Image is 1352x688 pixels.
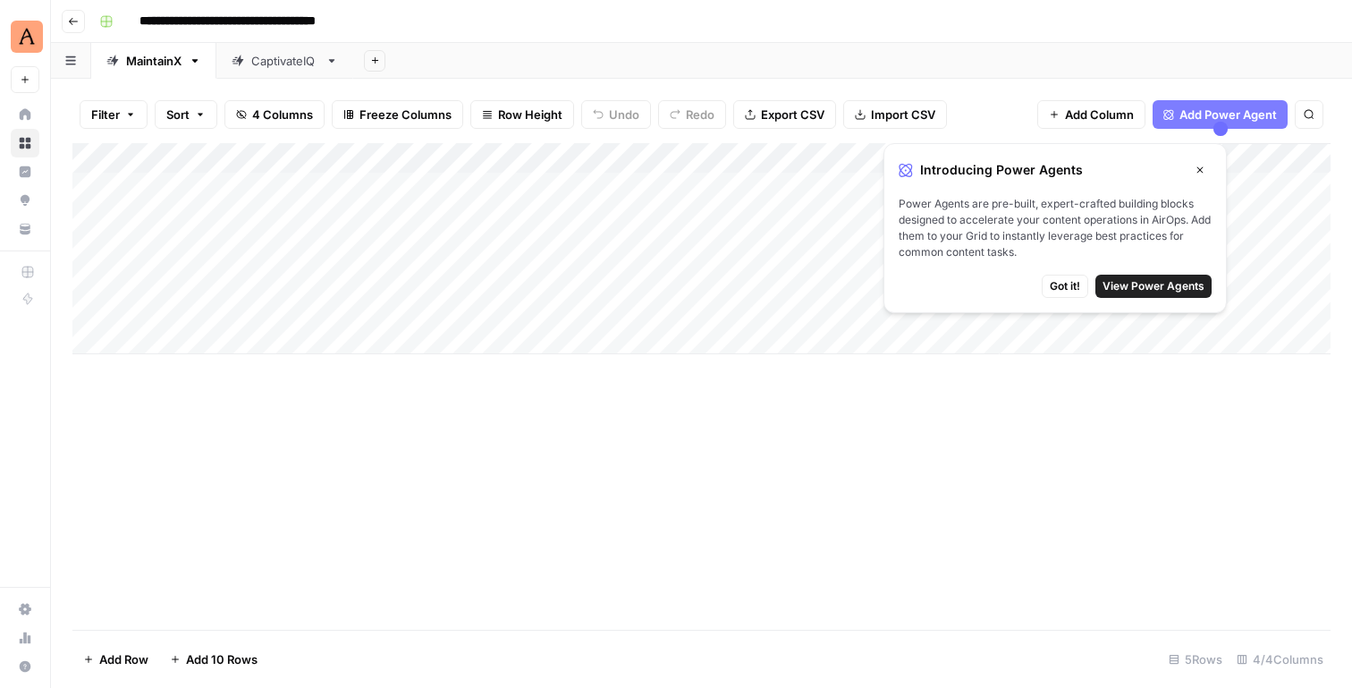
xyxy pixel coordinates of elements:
[11,100,39,129] a: Home
[224,100,325,129] button: 4 Columns
[166,106,190,123] span: Sort
[91,106,120,123] span: Filter
[581,100,651,129] button: Undo
[252,106,313,123] span: 4 Columns
[1103,278,1204,294] span: View Power Agents
[11,129,39,157] a: Browse
[871,106,935,123] span: Import CSV
[470,100,574,129] button: Row Height
[251,52,318,70] div: CaptivateIQ
[899,196,1212,260] span: Power Agents are pre-built, expert-crafted building blocks designed to accelerate your content op...
[359,106,452,123] span: Freeze Columns
[155,100,217,129] button: Sort
[609,106,639,123] span: Undo
[186,650,258,668] span: Add 10 Rows
[11,186,39,215] a: Opportunities
[11,21,43,53] img: Animalz Logo
[332,100,463,129] button: Freeze Columns
[99,650,148,668] span: Add Row
[1042,275,1088,298] button: Got it!
[658,100,726,129] button: Redo
[761,106,824,123] span: Export CSV
[843,100,947,129] button: Import CSV
[80,100,148,129] button: Filter
[91,43,216,79] a: MaintainX
[1229,645,1331,674] div: 4/4 Columns
[11,652,39,681] button: Help + Support
[11,595,39,624] a: Settings
[686,106,714,123] span: Redo
[1065,106,1134,123] span: Add Column
[216,43,353,79] a: CaptivateIQ
[1179,106,1277,123] span: Add Power Agent
[1162,645,1229,674] div: 5 Rows
[11,157,39,186] a: Insights
[498,106,562,123] span: Row Height
[11,14,39,59] button: Workspace: Animalz
[126,52,182,70] div: MaintainX
[1153,100,1288,129] button: Add Power Agent
[11,624,39,652] a: Usage
[733,100,836,129] button: Export CSV
[1095,275,1212,298] button: View Power Agents
[899,158,1212,182] div: Introducing Power Agents
[72,645,159,674] button: Add Row
[1050,278,1080,294] span: Got it!
[159,645,268,674] button: Add 10 Rows
[1037,100,1145,129] button: Add Column
[11,215,39,243] a: Your Data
